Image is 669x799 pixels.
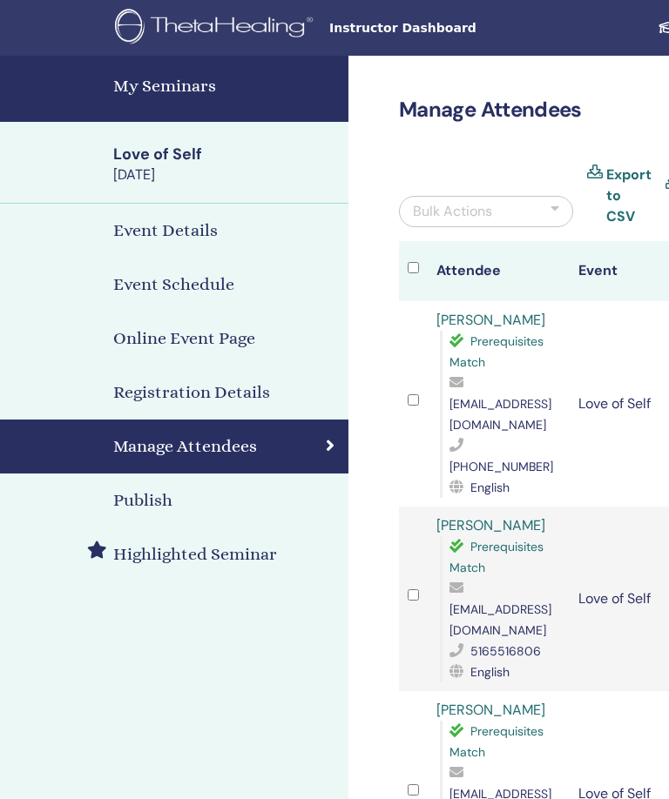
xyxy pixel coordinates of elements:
[449,601,551,638] span: [EMAIL_ADDRESS][DOMAIN_NAME]
[113,165,338,185] div: [DATE]
[606,164,652,227] a: Export to CSV
[113,487,172,514] h4: Publish
[113,433,257,460] h4: Manage Attendees
[329,19,591,37] span: Instructor Dashboard
[413,201,492,222] div: Bulk Actions
[113,326,255,352] h4: Online Event Page
[436,701,545,719] a: [PERSON_NAME]
[449,459,553,474] span: [PHONE_NUMBER]
[113,379,270,406] h4: Registration Details
[449,333,544,370] span: Prerequisites Match
[470,480,510,495] span: English
[113,541,277,567] h4: Highlighted Seminar
[103,144,348,185] a: Love of Self[DATE]
[113,272,234,298] h4: Event Schedule
[449,396,551,433] span: [EMAIL_ADDRESS][DOMAIN_NAME]
[428,241,570,301] th: Attendee
[113,218,218,244] h4: Event Details
[470,664,510,680] span: English
[436,311,545,329] a: [PERSON_NAME]
[115,9,319,48] img: logo.png
[436,516,545,534] a: [PERSON_NAME]
[113,73,338,99] h4: My Seminars
[449,539,544,575] span: Prerequisites Match
[449,723,544,760] span: Prerequisites Match
[470,643,541,659] span: 5165516806
[113,144,338,165] div: Love of Self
